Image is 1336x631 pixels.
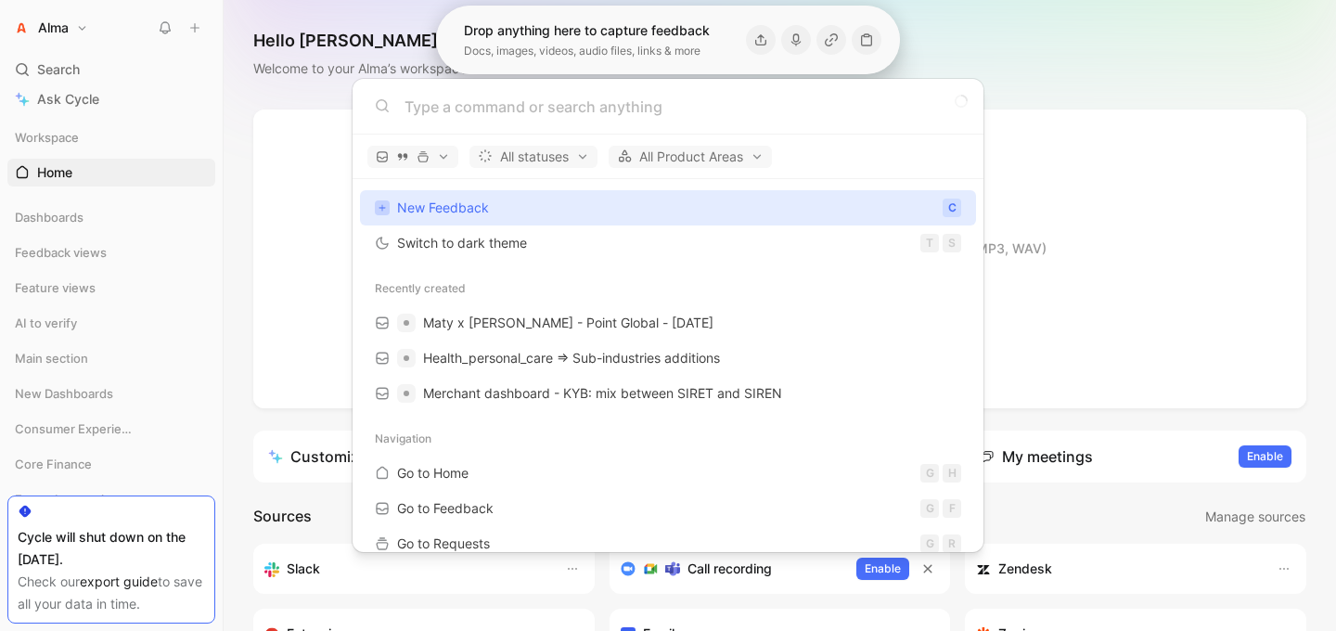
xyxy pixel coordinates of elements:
[353,422,983,456] div: Navigation
[360,376,976,411] a: Merchant dashboard - KYB: mix between SIRET and SIREN
[920,499,939,518] div: G
[617,146,764,168] span: All Product Areas
[405,96,961,118] input: Type a command or search anything
[920,234,939,252] div: T
[943,464,961,483] div: H
[353,272,983,305] div: Recently created
[360,190,976,225] button: New FeedbackC
[397,500,494,516] span: Go to Feedback
[943,499,961,518] div: F
[478,146,589,168] span: All statuses
[943,199,961,217] div: C
[360,225,976,261] button: Switch to dark themeTS
[423,315,713,330] span: Maty x [PERSON_NAME] - Point Global - [DATE]
[423,385,782,401] span: Merchant dashboard - KYB: mix between SIRET and SIREN
[360,526,976,561] a: Go to RequestsGR
[943,534,961,553] div: R
[920,534,939,553] div: G
[397,235,527,251] span: Switch to dark theme
[360,491,976,526] a: Go to FeedbackGF
[397,465,469,481] span: Go to Home
[360,456,976,491] a: Go to HomeGH
[397,535,490,551] span: Go to Requests
[609,146,772,168] button: All Product Areas
[360,305,976,341] a: Maty x [PERSON_NAME] - Point Global - [DATE]
[423,350,720,366] span: Health_personal_care => Sub-industries additions
[920,464,939,483] div: G
[360,341,976,376] a: Health_personal_care => Sub-industries additions
[943,234,961,252] div: S
[469,146,597,168] button: All statuses
[397,200,489,215] span: New Feedback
